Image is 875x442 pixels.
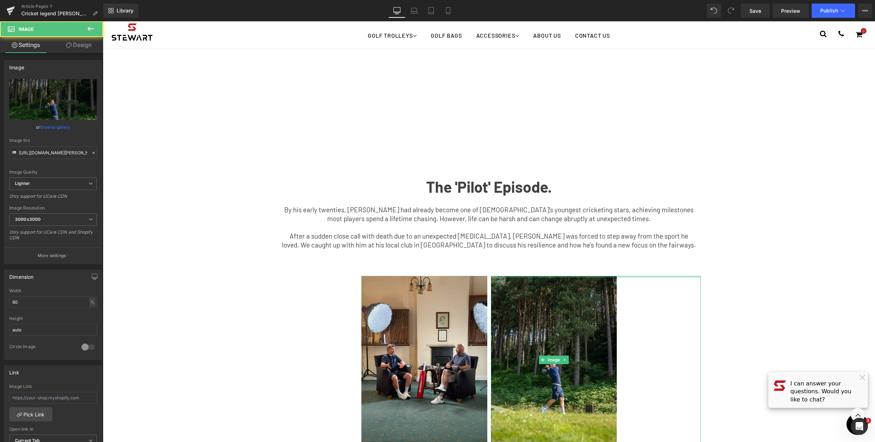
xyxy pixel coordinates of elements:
a: Preview [773,4,809,18]
input: auto [9,296,97,308]
span: Cricket legend [PERSON_NAME].... [21,11,90,16]
div: Link [9,366,19,376]
div: Image Quality [9,170,97,175]
input: Link [9,147,97,159]
div: Open link In [9,427,97,432]
a: Expand / Collapse [458,334,466,343]
b: The 'Pilot' Episode. [323,156,449,175]
button: Publish [812,4,855,18]
div: Only support for UCare CDN and Shopify CDN [9,229,97,245]
div: Only support for UCare CDN [9,193,97,204]
button: More [858,4,872,18]
div: Image [9,60,24,70]
iframe: Intercom live chat [851,418,868,435]
span: Preview [781,7,800,15]
div: Image Resolution [9,206,97,211]
a: Pick Link [9,407,52,421]
div: Height [9,316,97,321]
input: https://your-shop.myshopify.com [9,392,97,404]
p: By his early twenties, [PERSON_NAME] had already become one of [DEMOGRAPHIC_DATA]’s youngest cric... [178,184,594,202]
span: Library [117,7,133,14]
b: 3000x3000 [15,217,41,222]
div: % [89,297,96,307]
a: Desktop [388,4,405,18]
button: Redo [724,4,738,18]
a: New Library [103,4,138,18]
span: Image [444,334,458,343]
a: Browse gallery [40,121,70,133]
a: Tablet [423,4,440,18]
a: Design [53,37,105,53]
b: Lighter [15,181,30,186]
p: After a sudden close call with death due to an unexpected [MEDICAL_DATA], [PERSON_NAME] was force... [178,211,594,228]
a: Article Pages [21,4,103,9]
div: or [9,123,97,131]
button: More settings [4,247,102,264]
div: Circle Image [9,344,74,351]
div: Image Src [9,138,97,143]
span: Image [18,26,34,32]
p: More settings [38,252,66,259]
a: Mobile [440,4,457,18]
div: Dimension [9,270,34,280]
span: Save [749,7,761,15]
input: auto [9,324,97,336]
div: Width [9,288,97,293]
span: 1 [865,418,871,424]
a: Laptop [405,4,423,18]
button: Undo [707,4,721,18]
span: Publish [820,8,838,14]
div: Image Link [9,384,97,389]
